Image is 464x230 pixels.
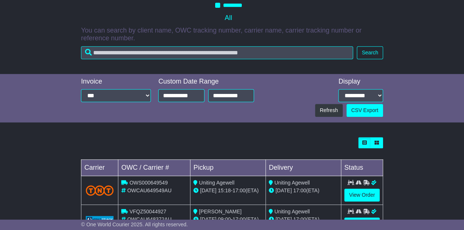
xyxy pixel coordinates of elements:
[199,209,241,214] span: [PERSON_NAME]
[193,187,263,195] div: - (ETA)
[129,209,166,214] span: VFQZ50044927
[344,189,380,202] a: View Order
[118,160,190,176] td: OWC / Carrier #
[200,216,216,222] span: [DATE]
[86,216,114,223] img: GetCarrierServiceLogo
[218,187,231,193] span: 15:18
[274,180,310,186] span: Uniting Agewell
[338,78,383,86] div: Display
[199,180,234,186] span: Uniting Agewell
[266,160,341,176] td: Delivery
[81,27,383,43] p: You can search by client name, OWC tracking number, carrier name, carrier tracking number or refe...
[190,160,266,176] td: Pickup
[218,216,231,222] span: 09:00
[341,160,383,176] td: Status
[233,216,245,222] span: 17:00
[81,221,188,227] span: © One World Courier 2025. All rights reserved.
[315,104,343,117] button: Refresh
[233,187,245,193] span: 17:00
[293,216,306,222] span: 17:00
[275,216,292,222] span: [DATE]
[81,160,118,176] td: Carrier
[357,46,383,59] button: Search
[275,187,292,193] span: [DATE]
[86,185,114,195] img: TNT_Domestic.png
[193,216,263,223] div: - (ETA)
[269,216,338,223] div: (ETA)
[269,187,338,195] div: (ETA)
[127,187,172,193] span: OWCAU649549AU
[158,78,254,86] div: Custom Date Range
[127,216,172,222] span: OWCAU648372AU
[293,187,306,193] span: 17:00
[129,180,168,186] span: OWS000649549
[81,78,151,86] div: Invoice
[274,209,310,214] span: Uniting Agewell
[346,104,383,117] a: CSV Export
[200,187,216,193] span: [DATE]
